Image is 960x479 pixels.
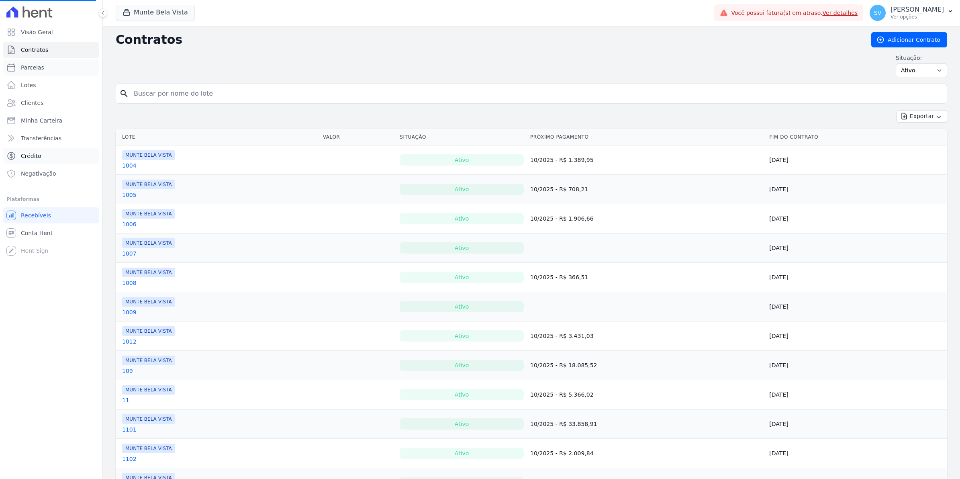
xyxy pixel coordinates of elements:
td: [DATE] [766,204,947,233]
button: Munte Bela Vista [116,5,195,20]
span: Transferências [21,134,61,142]
a: 1005 [122,191,137,199]
span: Visão Geral [21,28,53,36]
span: Recebíveis [21,211,51,219]
a: 10/2025 - R$ 2.009,84 [530,450,594,456]
a: Recebíveis [3,207,99,223]
i: search [119,89,129,98]
span: MUNTE BELA VISTA [122,414,175,424]
span: MUNTE BELA VISTA [122,268,175,277]
div: Ativo [400,242,524,254]
button: SV [PERSON_NAME] Ver opções [863,2,960,24]
div: Ativo [400,389,524,400]
div: Ativo [400,301,524,312]
span: Você possui fatura(s) em atraso. [731,9,858,17]
a: 1009 [122,308,137,316]
span: MUNTE BELA VISTA [122,238,175,248]
th: Lote [116,129,320,145]
a: 1008 [122,279,137,287]
td: [DATE] [766,321,947,351]
span: MUNTE BELA VISTA [122,356,175,365]
a: Conta Hent [3,225,99,241]
a: 10/2025 - R$ 1.389,95 [530,157,594,163]
a: Minha Carteira [3,113,99,129]
td: [DATE] [766,263,947,292]
a: 11 [122,396,129,404]
a: 10/2025 - R$ 33.858,91 [530,421,597,427]
a: Clientes [3,95,99,111]
p: [PERSON_NAME] [891,6,944,14]
a: 1101 [122,426,137,434]
div: Plataformas [6,194,96,204]
td: [DATE] [766,439,947,468]
a: 1102 [122,455,137,463]
div: Ativo [400,448,524,459]
a: 10/2025 - R$ 366,51 [530,274,588,280]
a: Adicionar Contrato [871,32,947,47]
td: [DATE] [766,380,947,409]
span: SV [874,10,881,16]
a: Negativação [3,166,99,182]
span: MUNTE BELA VISTA [122,297,175,307]
a: Crédito [3,148,99,164]
a: Visão Geral [3,24,99,40]
span: MUNTE BELA VISTA [122,180,175,189]
span: Negativação [21,170,56,178]
td: [DATE] [766,351,947,380]
a: 1006 [122,220,137,228]
a: 10/2025 - R$ 1.906,66 [530,215,594,222]
span: MUNTE BELA VISTA [122,444,175,453]
div: Ativo [400,272,524,283]
a: Contratos [3,42,99,58]
a: 1004 [122,162,137,170]
span: MUNTE BELA VISTA [122,326,175,336]
div: Ativo [400,184,524,195]
span: Minha Carteira [21,117,62,125]
div: Ativo [400,154,524,166]
div: Ativo [400,213,524,224]
td: [DATE] [766,175,947,204]
th: Situação [396,129,527,145]
a: Parcelas [3,59,99,76]
span: Contratos [21,46,48,54]
button: Exportar [897,110,947,123]
span: MUNTE BELA VISTA [122,385,175,395]
a: 10/2025 - R$ 3.431,03 [530,333,594,339]
span: MUNTE BELA VISTA [122,209,175,219]
input: Buscar por nome do lote [129,86,944,102]
a: Lotes [3,77,99,93]
span: Clientes [21,99,43,107]
label: Situação: [896,54,947,62]
span: Parcelas [21,63,44,72]
a: 10/2025 - R$ 708,21 [530,186,588,192]
span: Crédito [21,152,41,160]
a: 1007 [122,250,137,258]
th: Fim do Contrato [766,129,947,145]
span: MUNTE BELA VISTA [122,150,175,160]
td: [DATE] [766,409,947,439]
a: Transferências [3,130,99,146]
a: Ver detalhes [823,10,858,16]
td: [DATE] [766,145,947,175]
a: 1012 [122,338,137,346]
th: Valor [320,129,397,145]
a: 10/2025 - R$ 5.366,02 [530,391,594,398]
span: Conta Hent [21,229,53,237]
td: [DATE] [766,233,947,263]
a: 109 [122,367,133,375]
span: Lotes [21,81,36,89]
p: Ver opções [891,14,944,20]
div: Ativo [400,360,524,371]
a: 10/2025 - R$ 18.085,52 [530,362,597,368]
th: Próximo Pagamento [527,129,766,145]
div: Ativo [400,418,524,430]
td: [DATE] [766,292,947,321]
div: Ativo [400,330,524,342]
h2: Contratos [116,33,858,47]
